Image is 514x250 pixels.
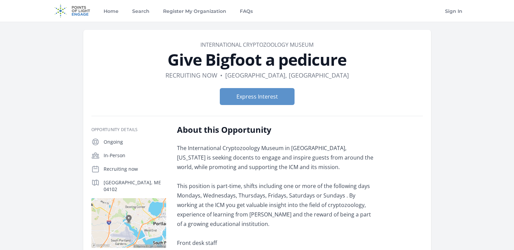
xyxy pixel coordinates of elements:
[165,70,217,80] dd: Recruiting now
[91,198,166,248] img: Map
[91,51,423,68] h1: Give Bigfoot a pedicure
[104,152,166,159] p: In-Person
[104,139,166,145] p: Ongoing
[177,124,376,135] h2: About this Opportunity
[104,166,166,172] p: Recruiting now
[91,127,166,132] h3: Opportunity Details
[220,70,223,80] div: •
[104,179,166,193] p: [GEOGRAPHIC_DATA], ME 04102
[225,70,349,80] dd: [GEOGRAPHIC_DATA], [GEOGRAPHIC_DATA]
[220,88,295,105] button: Express Interest
[200,41,314,48] a: International Cryptozoology Museum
